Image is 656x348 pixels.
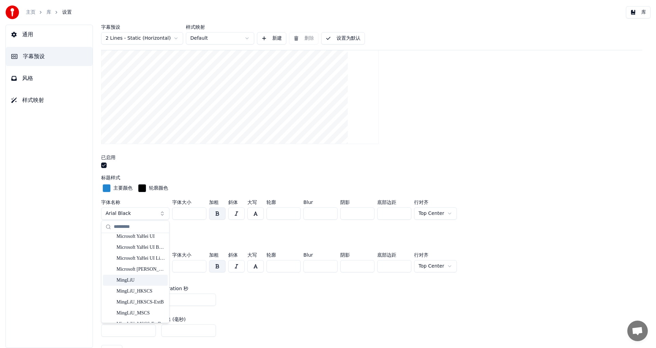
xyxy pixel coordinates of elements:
a: 库 [46,9,51,16]
button: 主要颜色 [101,183,134,194]
div: 主要颜色 [113,185,133,192]
span: 风格 [22,74,33,82]
div: MingLiU_HKSCS [117,288,165,295]
label: 标题样式 [101,175,120,180]
div: MingLiU_MSCS [117,310,165,317]
label: 行对齐 [414,200,457,205]
label: 阴影 [340,200,374,205]
span: 样式映射 [22,96,44,104]
button: 库 [626,6,651,18]
span: 通用 [22,30,33,39]
div: MingLiU_MSCS-ExtB [117,321,165,327]
button: 风格 [6,69,93,88]
label: 斜体 [228,253,245,257]
label: 底部边距 [377,200,411,205]
div: MingLiU_HKSCS-ExtB [117,299,165,306]
button: 新建 [257,32,286,44]
span: 设置 [62,9,72,16]
label: 字幕预设 [101,25,183,29]
label: Blur [303,253,338,257]
label: 大写 [247,253,264,257]
div: MingLiU [117,277,165,284]
label: 阴影 [340,253,374,257]
div: Microsoft YaHei UI [117,233,165,240]
button: 轮廓颜色 [137,183,169,194]
label: 轮廓 [266,253,301,257]
button: 样式映射 [6,91,93,110]
button: 字幕预设 [6,47,93,66]
span: 字幕预设 [23,52,45,61]
button: 通用 [6,25,93,44]
label: 字体大小 [172,200,206,205]
label: 淡出 (毫秒) [161,317,186,322]
label: 已启用 [101,155,115,160]
img: youka [5,5,19,19]
label: 斜体 [228,200,245,205]
a: 主页 [26,9,36,16]
label: 底部边距 [377,253,411,257]
div: Microsoft YaHei UI Bold [117,244,165,251]
label: 行对齐 [414,253,457,257]
label: Blur [303,200,338,205]
nav: breadcrumb [26,9,72,16]
label: 轮廓 [266,200,301,205]
label: 样式映射 [186,25,254,29]
label: 加粗 [209,200,225,205]
button: 设置为默认 [321,32,365,44]
label: 大写 [247,200,264,205]
label: 字体大小 [172,253,206,257]
div: 轮廓颜色 [149,185,168,192]
span: Arial Black [106,210,131,217]
div: Microsoft [PERSON_NAME] [117,266,165,273]
label: 加粗 [209,253,225,257]
label: 字体名称 [101,200,169,205]
label: Duration 秒 [161,286,188,291]
div: Open chat [627,321,648,341]
div: Microsoft YaHei UI Light [117,255,165,262]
